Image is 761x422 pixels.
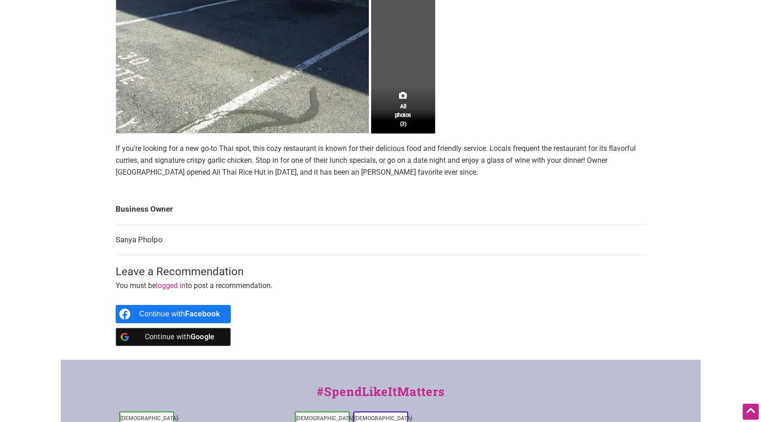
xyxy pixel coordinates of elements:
a: logged in [156,281,186,290]
span: All photos (3) [395,102,411,128]
a: Continue with <b>Facebook</b> [116,305,231,323]
td: Sanya Pholpo [116,224,646,255]
p: If you’re looking for a new go-to Thai spot, this cozy restaurant is known for their delicious fo... [116,143,646,178]
h3: Leave a Recommendation [116,264,646,280]
b: Google [191,332,215,341]
div: Continue with [139,305,220,323]
a: Continue with <b>Google</b> [116,328,231,346]
p: You must be to post a recommendation. [116,280,646,292]
td: Business Owner [116,194,646,224]
div: Scroll Back to Top [743,404,759,420]
div: #SpendLikeItMatters [61,383,701,410]
div: Continue with [139,328,220,346]
b: Facebook [185,310,220,318]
